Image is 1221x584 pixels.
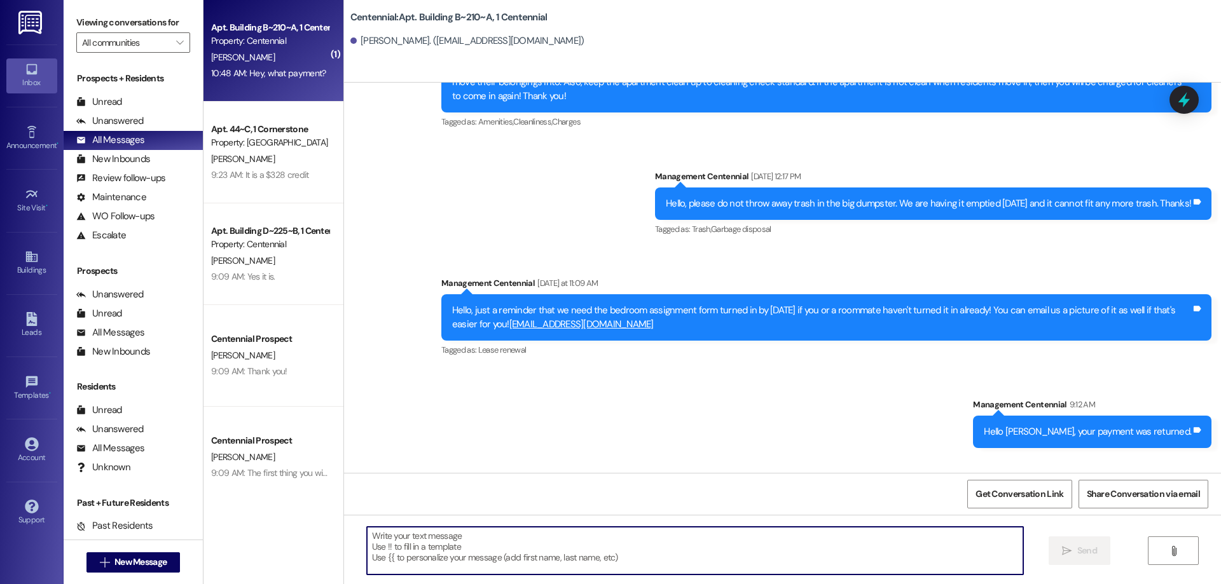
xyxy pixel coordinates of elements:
div: Centennial Prospect [211,332,329,346]
i:  [1062,546,1072,556]
a: Leads [6,308,57,343]
div: 10:48 AM: Hey, what payment? [211,67,326,79]
div: Unread [76,307,122,320]
div: 9:12 AM [1066,398,1095,411]
div: Management Centennial [655,170,1211,187]
a: Site Visit • [6,184,57,218]
div: Past Residents [76,519,153,533]
span: [PERSON_NAME] [211,255,275,266]
div: Past + Future Residents [64,496,203,510]
div: New Inbounds [76,345,150,358]
span: Share Conversation via email [1087,487,1200,501]
span: • [46,201,48,210]
div: 9:09 AM: Yes it is. [211,271,275,282]
span: Get Conversation Link [976,487,1063,501]
div: Unread [76,95,122,109]
div: Centennial Prospect [211,434,329,447]
img: ResiDesk Logo [18,11,45,34]
i:  [100,557,109,567]
input: All communities [82,32,170,53]
label: Viewing conversations for [76,13,190,32]
b: Centennial: Apt. Building B~210~A, 1 Centennial [350,11,548,24]
div: Prospects [64,264,203,278]
div: 9:09 AM: Thank you! [211,365,287,377]
span: Cleanliness , [513,116,552,127]
span: [PERSON_NAME] [211,153,275,165]
div: Apt. Building D~225~B, 1 Centennial [211,224,329,238]
div: 9:09 AM: The first thing you will need to do is finish your application and then we can send you ... [211,467,626,479]
span: Amenities , [478,116,514,127]
div: Tagged as: [655,220,1211,238]
button: New Message [86,552,181,573]
span: [PERSON_NAME] [211,51,275,63]
span: New Message [114,555,167,569]
div: Unread [76,404,122,417]
div: Hello [PERSON_NAME], your payment was returned. [984,425,1191,438]
a: [EMAIL_ADDRESS][DOMAIN_NAME] [509,318,654,330]
div: Apt. 44~C, 1 Cornerstone [211,123,329,136]
div: Tagged as: [441,112,1211,131]
div: Hello, please do not throw away trash in the big dumpster. We are having it emptied [DATE] and it... [666,197,1191,210]
div: [DATE] 12:17 PM [748,170,801,183]
div: 9:23 AM: It is a $328 credit [211,169,308,180]
span: Trash , [692,224,711,234]
div: Management Centennial [973,398,1211,416]
div: Hello, just a reminder that we need the bedroom assignment form turned in by [DATE] if you or a r... [452,304,1191,331]
div: Hello [PERSON_NAME], we have new residents moving in from now until [DATE]. Please make sure ther... [452,62,1191,103]
span: • [57,139,59,148]
button: Get Conversation Link [967,480,1072,508]
div: New Inbounds [76,153,150,166]
div: Property: [GEOGRAPHIC_DATA] [211,136,329,149]
span: Charges [552,116,580,127]
div: Unknown [76,461,130,474]
div: All Messages [76,133,144,147]
a: Support [6,496,57,530]
span: Send [1077,544,1097,557]
span: • [49,389,51,398]
div: Tagged as: [441,341,1211,359]
a: Buildings [6,246,57,280]
a: Inbox [6,58,57,93]
div: Management Centennial [441,276,1211,294]
button: Share Conversation via email [1079,480,1208,508]
div: Apt. Building B~210~A, 1 Centennial [211,21,329,34]
a: Account [6,433,57,468]
button: Send [1049,536,1110,565]
div: Maintenance [76,191,146,204]
div: All Messages [76,326,144,339]
span: [PERSON_NAME] [211,350,275,361]
div: Property: Centennial [211,238,329,251]
div: All Messages [76,442,144,455]
div: [DATE] at 11:09 AM [534,276,598,290]
i:  [176,37,183,48]
span: Lease renewal [478,344,527,355]
div: Unanswered [76,288,144,301]
div: [PERSON_NAME]. ([EMAIL_ADDRESS][DOMAIN_NAME]) [350,34,584,48]
i:  [1169,546,1178,556]
div: Unanswered [76,114,144,128]
div: WO Follow-ups [76,210,155,223]
span: Garbage disposal [711,224,771,234]
div: Prospects + Residents [64,72,203,85]
a: Templates • [6,371,57,405]
span: [PERSON_NAME] [211,451,275,463]
div: Unanswered [76,423,144,436]
div: Escalate [76,229,126,242]
div: Residents [64,380,203,393]
div: Review follow-ups [76,172,165,185]
div: Property: Centennial [211,34,329,48]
